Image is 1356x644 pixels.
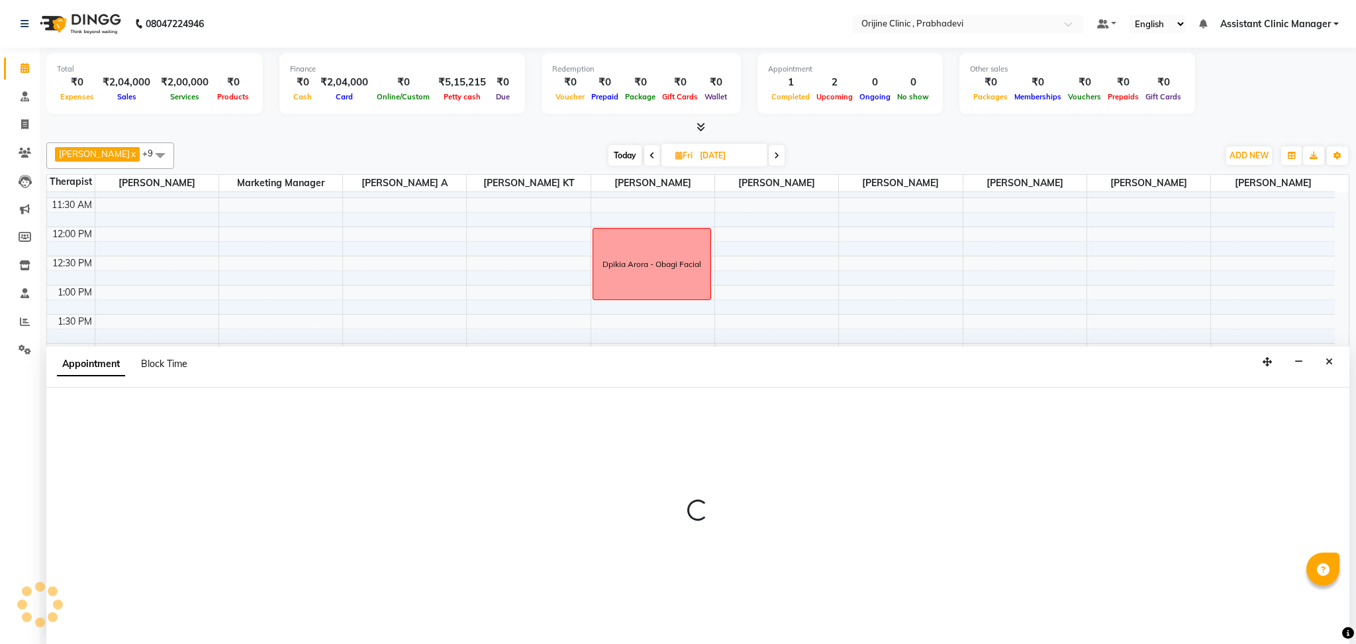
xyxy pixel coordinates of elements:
div: ₹0 [214,75,252,90]
div: ₹0 [552,75,588,90]
div: ₹0 [701,75,730,90]
span: Memberships [1011,92,1065,101]
span: [PERSON_NAME] [591,175,714,191]
span: Block Time [141,358,187,370]
span: Packages [970,92,1011,101]
span: ADD NEW [1230,150,1269,160]
div: 11:30 AM [49,198,95,212]
div: ₹0 [290,75,315,90]
div: 1 [768,75,813,90]
b: 08047224946 [146,5,204,42]
div: 2:00 PM [55,344,95,358]
span: Petty cash [440,92,484,101]
span: Fri [672,150,696,160]
div: ₹0 [659,75,701,90]
span: [PERSON_NAME] KT [467,175,590,191]
div: 2 [813,75,856,90]
div: ₹2,00,000 [156,75,214,90]
span: [PERSON_NAME] [839,175,962,191]
div: 0 [856,75,894,90]
span: Voucher [552,92,588,101]
span: Ongoing [856,92,894,101]
input: 2025-10-17 [696,146,762,166]
span: Completed [768,92,813,101]
div: Other sales [970,64,1185,75]
span: Due [493,92,513,101]
div: Redemption [552,64,730,75]
span: Services [167,92,203,101]
div: ₹5,15,215 [433,75,491,90]
img: logo [34,5,124,42]
div: 1:00 PM [55,286,95,299]
a: x [130,148,136,159]
div: Dpikia Arora - Obagi Facial [603,258,701,270]
div: ₹0 [373,75,433,90]
span: [PERSON_NAME] [59,148,130,159]
span: Vouchers [1065,92,1104,101]
div: ₹0 [491,75,514,90]
button: ADD NEW [1226,146,1272,165]
span: Expenses [57,92,97,101]
div: ₹2,04,000 [97,75,156,90]
div: ₹0 [588,75,622,90]
span: [PERSON_NAME] [1087,175,1210,191]
span: Sales [114,92,140,101]
div: ₹0 [1104,75,1142,90]
div: ₹0 [1011,75,1065,90]
div: 12:30 PM [50,256,95,270]
span: Products [214,92,252,101]
div: Total [57,64,252,75]
span: [PERSON_NAME] A [343,175,466,191]
div: ₹0 [970,75,1011,90]
span: Upcoming [813,92,856,101]
button: Close [1320,352,1339,372]
span: Marketing Manager [219,175,342,191]
span: +9 [142,148,163,158]
span: Online/Custom [373,92,433,101]
span: No show [894,92,932,101]
span: Gift Cards [1142,92,1185,101]
span: [PERSON_NAME] [715,175,838,191]
span: Prepaid [588,92,622,101]
div: 1:30 PM [55,315,95,329]
div: ₹0 [1065,75,1104,90]
span: Gift Cards [659,92,701,101]
span: [PERSON_NAME] [1211,175,1335,191]
span: Cash [290,92,315,101]
div: ₹0 [1142,75,1185,90]
div: ₹0 [622,75,659,90]
span: Assistant Clinic Manager [1220,17,1331,31]
span: [PERSON_NAME] [95,175,218,191]
div: 0 [894,75,932,90]
div: Appointment [768,64,932,75]
span: [PERSON_NAME] [963,175,1087,191]
span: Wallet [701,92,730,101]
span: Card [332,92,356,101]
div: 12:00 PM [50,227,95,241]
span: Today [608,145,642,166]
span: Package [622,92,659,101]
span: Appointment [57,352,125,376]
div: Finance [290,64,514,75]
div: Therapist [47,175,95,189]
div: ₹0 [57,75,97,90]
div: ₹2,04,000 [315,75,373,90]
span: Prepaids [1104,92,1142,101]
